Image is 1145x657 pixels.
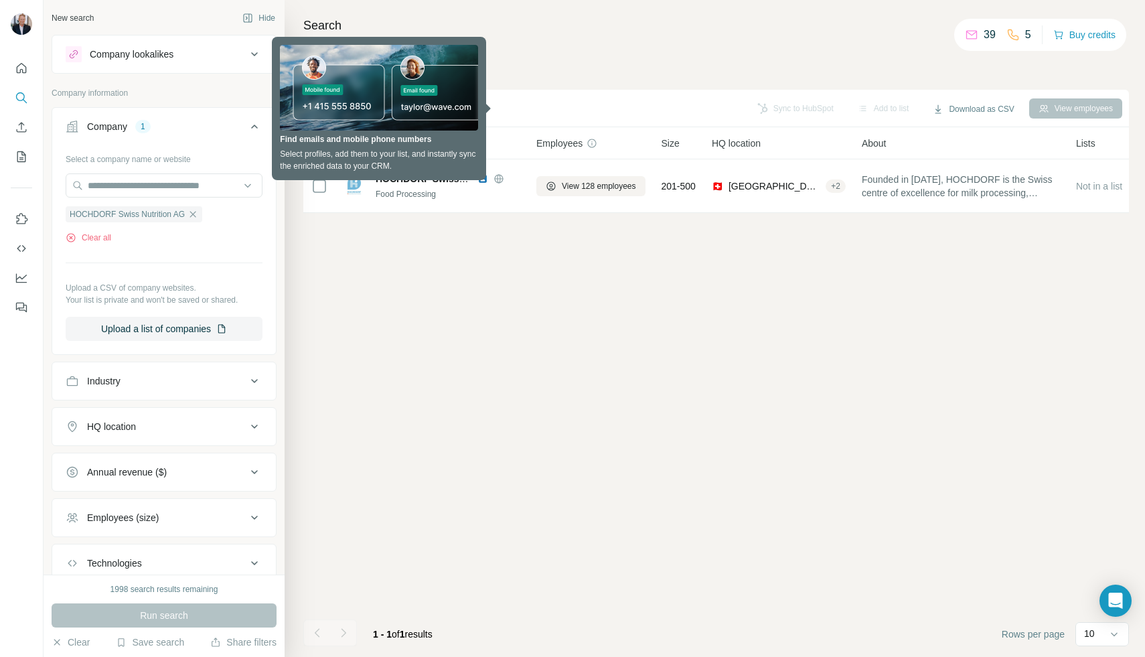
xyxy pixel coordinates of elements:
span: People [439,50,469,64]
p: Your list is private and won't be saved or shared. [66,294,262,306]
button: Industry [52,365,276,397]
div: Technologies [87,557,142,570]
div: New search [52,12,94,24]
button: Download as CSV [923,99,1023,119]
h4: Search [303,16,1129,35]
button: Dashboard [11,266,32,290]
button: Use Surfe API [11,236,32,261]
span: Employees [536,137,583,150]
button: Feedback [11,295,32,319]
span: Rows per page [1002,628,1065,641]
button: My lists [11,145,32,169]
span: 201-500 [662,179,696,193]
span: Founded in [DATE], HOCHDORF is the Swiss centre of excellence for milk processing, specialising i... [862,173,1060,200]
div: Food Processing [376,188,520,200]
span: 0 selected [337,137,380,150]
button: Use Surfe on LinkedIn [11,207,32,231]
span: [GEOGRAPHIC_DATA], [GEOGRAPHIC_DATA] [729,179,820,193]
img: Avatar [11,13,32,35]
button: Quick start [11,56,32,80]
div: Company lookalikes [90,48,173,61]
p: Upload a CSV of company websites. [66,282,262,294]
button: Employees (size) [52,502,276,534]
p: 10 [1084,627,1095,640]
button: Enrich CSV [11,115,32,139]
span: 1 [400,629,405,640]
button: HQ location [52,411,276,443]
span: 🇨🇭 [712,179,723,193]
button: Hide [233,8,285,28]
div: Industry [87,374,121,388]
img: LinkedIn logo [477,173,488,184]
button: Clear all [66,232,111,244]
button: Save search [116,636,184,649]
button: Upload a list of companies [66,317,262,341]
img: Logo of HOCHDORF Swiss Nutrition AG [343,175,365,197]
span: HOCHDORF Swiss Nutrition AG [376,173,517,184]
span: View 128 employees [562,180,636,192]
div: + 2 [826,180,846,192]
span: results [373,629,433,640]
span: Companies [336,50,385,64]
button: Annual revenue ($) [52,456,276,488]
p: 5 [1025,27,1031,43]
button: Clear [52,636,90,649]
p: 39 [984,27,996,43]
div: Open Intercom Messenger [1099,585,1132,617]
div: Employees (size) [87,511,159,524]
span: About [862,137,887,150]
span: Not in a list [1076,181,1122,192]
button: Technologies [52,547,276,579]
button: Share filters [210,636,277,649]
span: HOCHDORF Swiss Nutrition AG [70,208,185,220]
button: Company lookalikes [52,38,276,70]
div: Select a company name or website [66,148,262,165]
button: View 128 employees [536,176,645,196]
span: Size [662,137,680,150]
div: 1 [135,121,151,133]
div: Company [87,120,127,133]
button: Company1 [52,111,276,148]
span: 1 - 1 [373,629,392,640]
span: HQ location [712,137,761,150]
button: Search [11,86,32,110]
div: Annual revenue ($) [87,465,167,479]
button: Buy credits [1053,25,1116,44]
div: 1998 search results remaining [110,583,218,595]
p: Company information [52,87,277,99]
span: Lists [1076,137,1095,150]
span: of [392,629,400,640]
div: HQ location [87,420,136,433]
